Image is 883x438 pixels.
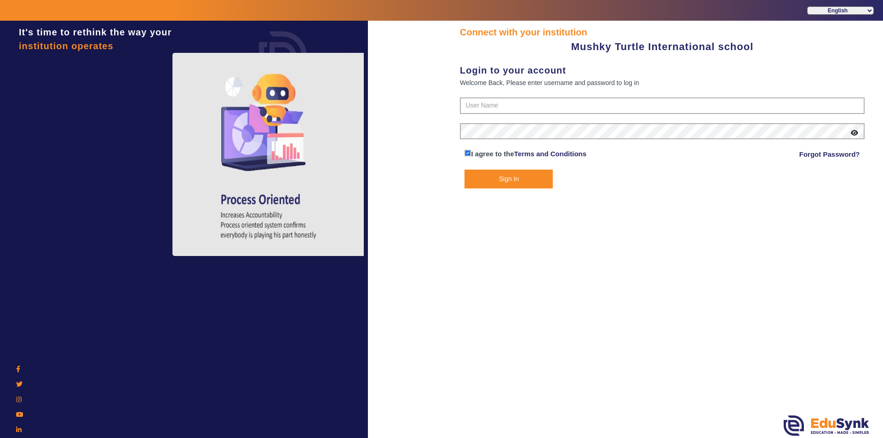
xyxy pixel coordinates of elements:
input: User Name [460,97,865,114]
div: Mushky Turtle International school [460,39,865,54]
span: institution operates [19,41,114,51]
div: Connect with your institution [460,25,865,39]
img: edusynk.png [784,415,869,436]
a: Terms and Conditions [514,150,586,158]
div: Login to your account [460,63,865,77]
button: Sign In [464,170,553,188]
span: It's time to rethink the way your [19,27,172,37]
a: Forgot Password? [799,149,860,160]
div: Welcome Back, Please enter username and password to log in [460,77,865,88]
img: login4.png [172,53,366,256]
img: login.png [248,21,317,90]
span: I agree to the [471,150,514,158]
